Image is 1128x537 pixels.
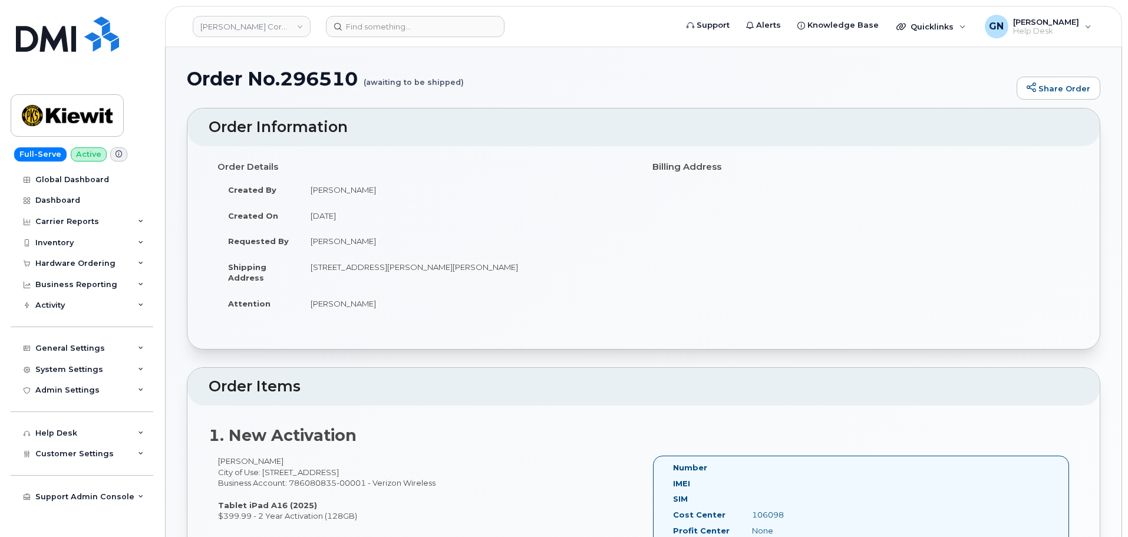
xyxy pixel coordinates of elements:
div: None [743,525,854,536]
strong: Shipping Address [228,262,266,283]
strong: Requested By [228,236,289,246]
h2: Order Information [209,119,1078,136]
label: IMEI [673,478,690,489]
h1: Order No.296510 [187,68,1011,89]
strong: 1. New Activation [209,426,357,445]
label: Profit Center [673,525,730,536]
td: [DATE] [300,203,635,229]
td: [STREET_ADDRESS][PERSON_NAME][PERSON_NAME] [300,254,635,291]
small: (awaiting to be shipped) [364,68,464,87]
td: [PERSON_NAME] [300,228,635,254]
a: Share Order [1017,77,1100,100]
strong: Created By [228,185,276,195]
h4: Order Details [217,162,635,172]
strong: Tablet iPad A16 (2025) [218,500,317,510]
h4: Billing Address [652,162,1070,172]
label: Number [673,462,707,473]
h2: Order Items [209,378,1078,395]
div: [PERSON_NAME] City of Use: [STREET_ADDRESS] Business Account: 786080835-00001 - Verizon Wireless ... [209,456,644,521]
strong: Created On [228,211,278,220]
td: [PERSON_NAME] [300,291,635,317]
label: SIM [673,493,688,505]
strong: Attention [228,299,271,308]
label: Cost Center [673,509,725,520]
td: [PERSON_NAME] [300,177,635,203]
div: 106098 [743,509,854,520]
